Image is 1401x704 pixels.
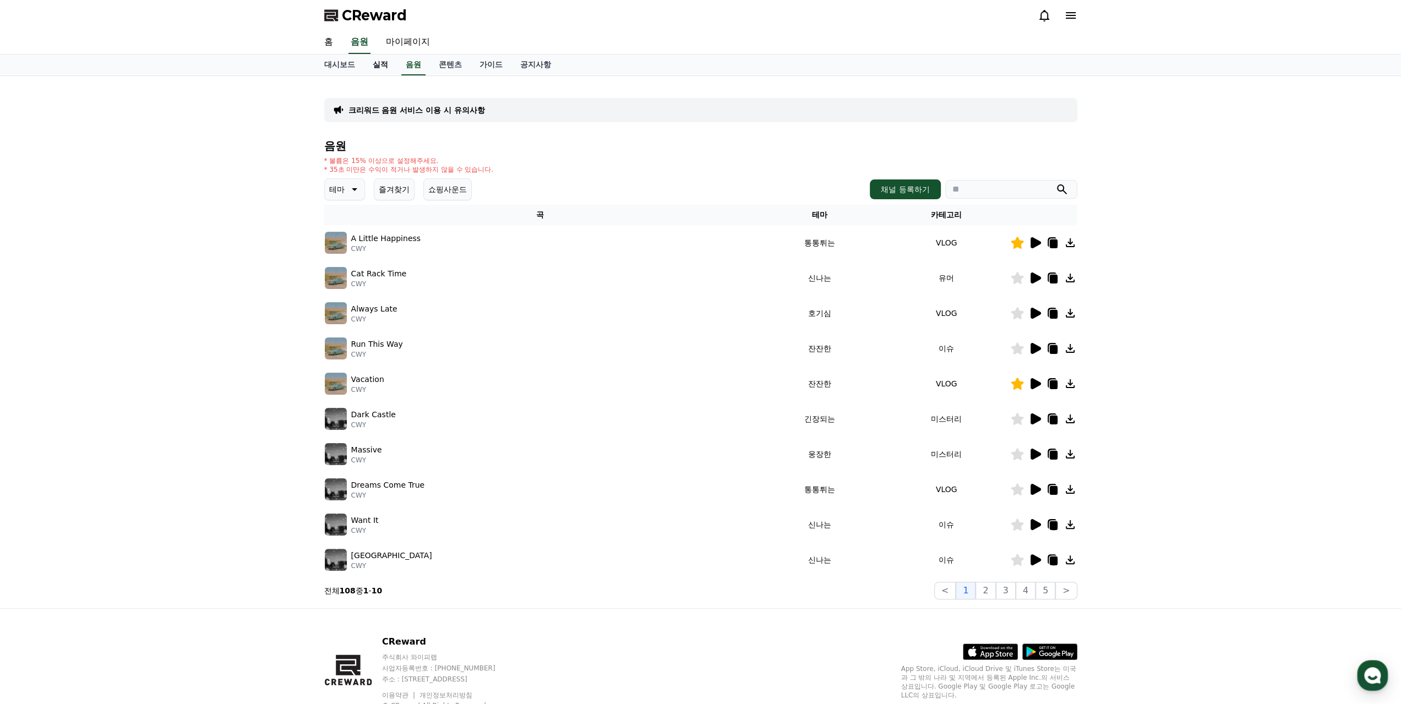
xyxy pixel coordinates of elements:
strong: 1 [363,586,369,595]
a: 이용약관 [382,691,417,699]
a: 콘텐츠 [430,54,471,75]
td: 웅장한 [756,436,883,472]
span: 설정 [170,365,183,374]
img: music [325,514,347,536]
p: Vacation [351,374,384,385]
th: 카테고리 [883,205,1010,225]
td: VLOG [883,296,1010,331]
p: * 35초 미만은 수익이 적거나 발생하지 않을 수 있습니다. [324,165,494,174]
button: 즐겨찾기 [374,178,415,200]
p: CWY [351,244,421,253]
p: Massive [351,444,382,456]
img: music [325,267,347,289]
button: 5 [1035,582,1055,599]
td: 신나는 [756,542,883,577]
a: 개인정보처리방침 [419,691,472,699]
button: 3 [996,582,1016,599]
button: 채널 등록하기 [870,179,940,199]
p: CWY [351,315,397,324]
a: CReward [324,7,407,24]
img: music [325,232,347,254]
span: 홈 [35,365,41,374]
td: 이슈 [883,507,1010,542]
p: Run This Way [351,339,403,350]
img: music [325,373,347,395]
a: 음원 [348,31,370,54]
a: 홈 [315,31,342,54]
p: Want It [351,515,379,526]
td: 통통튀는 [756,472,883,507]
a: 마이페이지 [377,31,439,54]
td: 호기심 [756,296,883,331]
span: 대화 [101,366,114,375]
p: CWY [351,526,379,535]
p: 주식회사 와이피랩 [382,653,516,662]
p: * 볼륨은 15% 이상으로 설정해주세요. [324,156,494,165]
a: 홈 [3,349,73,376]
td: 미스터리 [883,436,1010,472]
td: 잔잔한 [756,331,883,366]
p: 전체 중 - [324,585,383,596]
h4: 음원 [324,140,1077,152]
img: music [325,302,347,324]
td: VLOG [883,366,1010,401]
td: 이슈 [883,331,1010,366]
td: 이슈 [883,542,1010,577]
button: 4 [1016,582,1035,599]
strong: 10 [372,586,382,595]
p: CWY [351,350,403,359]
strong: 108 [340,586,356,595]
p: 사업자등록번호 : [PHONE_NUMBER] [382,664,516,673]
td: 잔잔한 [756,366,883,401]
p: 테마 [329,182,345,197]
a: 공지사항 [511,54,560,75]
td: 유머 [883,260,1010,296]
img: music [325,337,347,359]
p: CWY [351,421,396,429]
img: music [325,408,347,430]
a: 실적 [364,54,397,75]
p: Cat Rack Time [351,268,407,280]
td: 긴장되는 [756,401,883,436]
p: CReward [382,635,516,648]
p: App Store, iCloud, iCloud Drive 및 iTunes Store는 미국과 그 밖의 나라 및 지역에서 등록된 Apple Inc.의 서비스 상표입니다. Goo... [901,664,1077,700]
img: music [325,443,347,465]
a: 가이드 [471,54,511,75]
td: 신나는 [756,507,883,542]
p: CWY [351,561,432,570]
img: music [325,549,347,571]
th: 곡 [324,205,756,225]
a: 설정 [142,349,211,376]
td: VLOG [883,472,1010,507]
a: 크리워드 음원 서비스 이용 시 유의사항 [348,105,485,116]
button: 쇼핑사운드 [423,178,472,200]
p: CWY [351,491,425,500]
p: CWY [351,456,382,465]
a: 음원 [401,54,426,75]
button: 1 [956,582,975,599]
a: 대화 [73,349,142,376]
th: 테마 [756,205,883,225]
td: 통통튀는 [756,225,883,260]
button: < [934,582,956,599]
button: 테마 [324,178,365,200]
button: > [1055,582,1077,599]
p: Dreams Come True [351,479,425,491]
p: Dark Castle [351,409,396,421]
p: Always Late [351,303,397,315]
td: 신나는 [756,260,883,296]
p: [GEOGRAPHIC_DATA] [351,550,432,561]
span: CReward [342,7,407,24]
td: 미스터리 [883,401,1010,436]
a: 대시보드 [315,54,364,75]
p: CWY [351,280,407,288]
button: 2 [975,582,995,599]
td: VLOG [883,225,1010,260]
p: A Little Happiness [351,233,421,244]
p: CWY [351,385,384,394]
img: music [325,478,347,500]
p: 주소 : [STREET_ADDRESS] [382,675,516,684]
